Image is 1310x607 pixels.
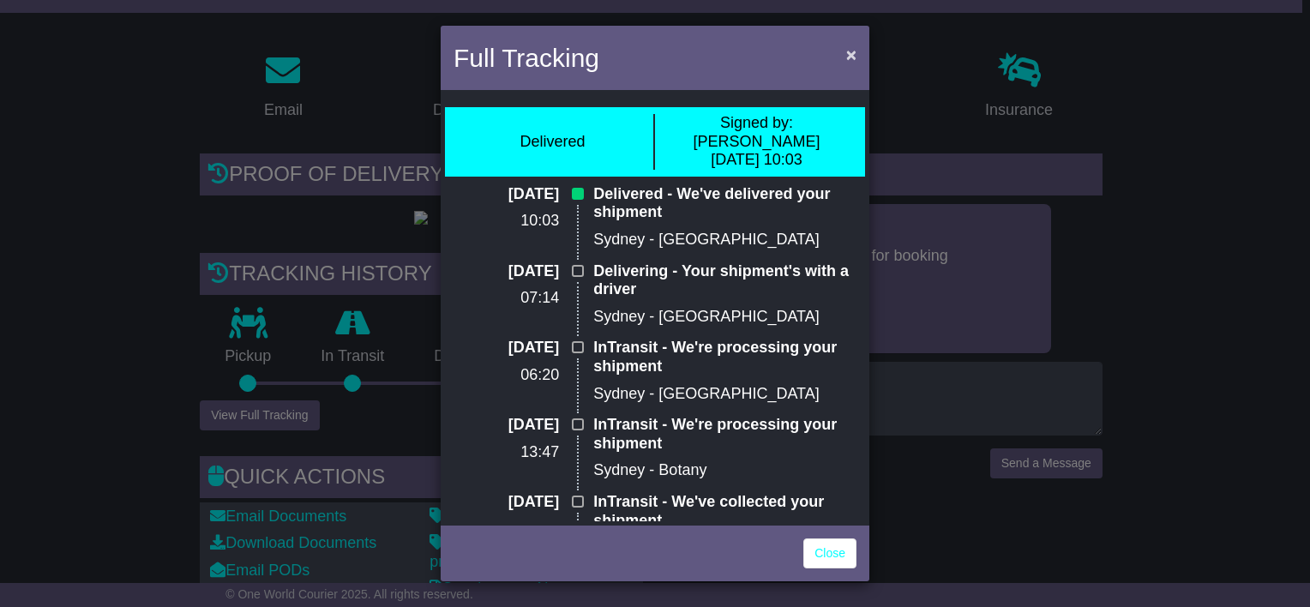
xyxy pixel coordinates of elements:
span: Signed by: [720,114,793,131]
p: [DATE] [454,262,559,281]
p: [DATE] [454,185,559,204]
p: Sydney - Botany [593,461,856,480]
p: Sydney - [GEOGRAPHIC_DATA] [593,231,856,249]
p: [DATE] [454,493,559,512]
p: 13:19 [454,520,559,539]
span: × [846,45,856,64]
p: InTransit - We've collected your shipment [593,493,856,530]
div: [PERSON_NAME] [DATE] 10:03 [664,114,850,170]
p: InTransit - We're processing your shipment [593,416,856,453]
p: 06:20 [454,366,559,385]
p: 10:03 [454,212,559,231]
p: Delivering - Your shipment's with a driver [593,262,856,299]
div: Delivered [520,133,585,152]
p: [DATE] [454,339,559,358]
button: Close [838,37,865,72]
p: Sydney - [GEOGRAPHIC_DATA] [593,308,856,327]
p: InTransit - We're processing your shipment [593,339,856,376]
a: Close [803,538,856,568]
p: [DATE] [454,416,559,435]
p: 07:14 [454,289,559,308]
p: Delivered - We've delivered your shipment [593,185,856,222]
p: 13:47 [454,443,559,462]
p: Sydney - [GEOGRAPHIC_DATA] [593,385,856,404]
h4: Full Tracking [454,39,599,77]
